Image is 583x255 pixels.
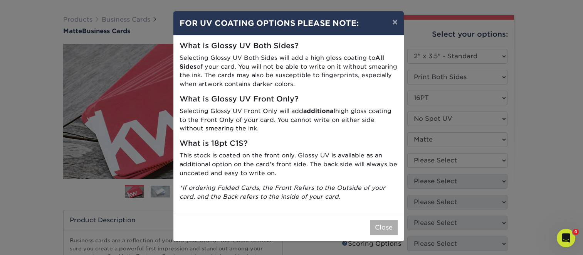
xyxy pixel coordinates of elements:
[370,220,398,235] button: Close
[180,107,398,133] p: Selecting Glossy UV Front Only will add high gloss coating to the Front Only of your card. You ca...
[180,139,398,148] h5: What is 18pt C1S?
[180,42,398,51] h5: What is Glossy UV Both Sides?
[557,229,575,247] iframe: Intercom live chat
[180,17,398,29] h4: FOR UV COATING OPTIONS PLEASE NOTE:
[386,11,404,33] button: ×
[180,54,384,70] strong: All Sides
[180,54,398,89] p: Selecting Glossy UV Both Sides will add a high gloss coating to of your card. You will not be abl...
[180,151,398,177] p: This stock is coated on the front only. Glossy UV is available as an additional option on the car...
[180,95,398,104] h5: What is Glossy UV Front Only?
[303,107,335,115] strong: additional
[573,229,579,235] span: 4
[180,184,385,200] i: *If ordering Folded Cards, the Front Refers to the Outside of your card, and the Back refers to t...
